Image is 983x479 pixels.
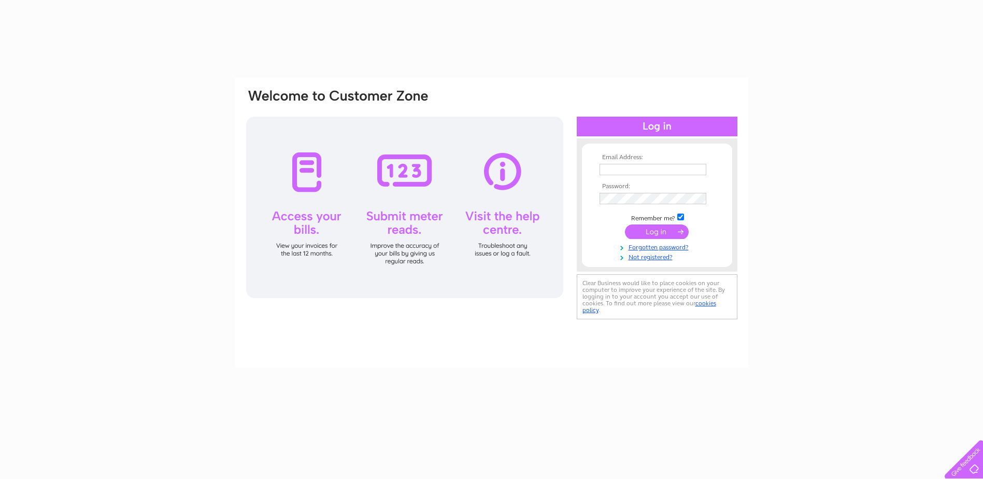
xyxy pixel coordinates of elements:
[597,212,717,222] td: Remember me?
[597,154,717,161] th: Email Address:
[600,251,717,261] a: Not registered?
[577,274,737,319] div: Clear Business would like to place cookies on your computer to improve your experience of the sit...
[625,224,689,239] input: Submit
[582,300,716,314] a: cookies policy
[597,183,717,190] th: Password:
[600,242,717,251] a: Forgotten password?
